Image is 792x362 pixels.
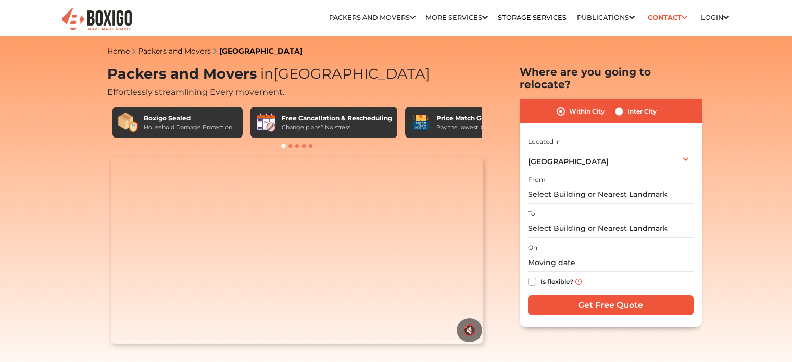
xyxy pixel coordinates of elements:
a: Packers and Movers [329,14,416,21]
h2: Where are you going to relocate? [520,66,702,91]
label: On [528,243,537,253]
video: Your browser does not support the video tag. [111,157,483,344]
div: Free Cancellation & Rescheduling [282,114,392,123]
div: Boxigo Sealed [144,114,232,123]
a: [GEOGRAPHIC_DATA] [219,46,303,56]
img: Free Cancellation & Rescheduling [256,112,276,133]
a: Storage Services [498,14,567,21]
img: info [575,279,582,285]
div: Household Damage Protection [144,123,232,132]
span: in [260,65,273,82]
img: Boxigo Sealed [118,112,139,133]
a: Contact [645,9,691,26]
div: Change plans? No stress! [282,123,392,132]
label: From [528,175,546,184]
input: Moving date [528,254,694,272]
a: Packers and Movers [138,46,211,56]
label: Is flexible? [540,276,573,286]
label: Located in [528,137,561,146]
a: Home [107,46,130,56]
img: Boxigo [60,7,133,32]
div: Pay the lowest. Guaranteed! [436,123,516,132]
input: Get Free Quote [528,295,694,315]
span: Effortlessly streamlining Every movement. [107,87,284,97]
label: To [528,209,535,218]
a: More services [425,14,488,21]
a: Publications [577,14,635,21]
h1: Packers and Movers [107,66,487,83]
label: Inter City [627,105,657,118]
label: Within City [569,105,605,118]
img: Price Match Guarantee [410,112,431,133]
input: Select Building or Nearest Landmark [528,185,694,204]
span: [GEOGRAPHIC_DATA] [257,65,430,82]
button: 🔇 [457,318,482,342]
span: [GEOGRAPHIC_DATA] [528,157,609,166]
a: Login [701,14,729,21]
input: Select Building or Nearest Landmark [528,219,694,238]
div: Price Match Guarantee [436,114,516,123]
